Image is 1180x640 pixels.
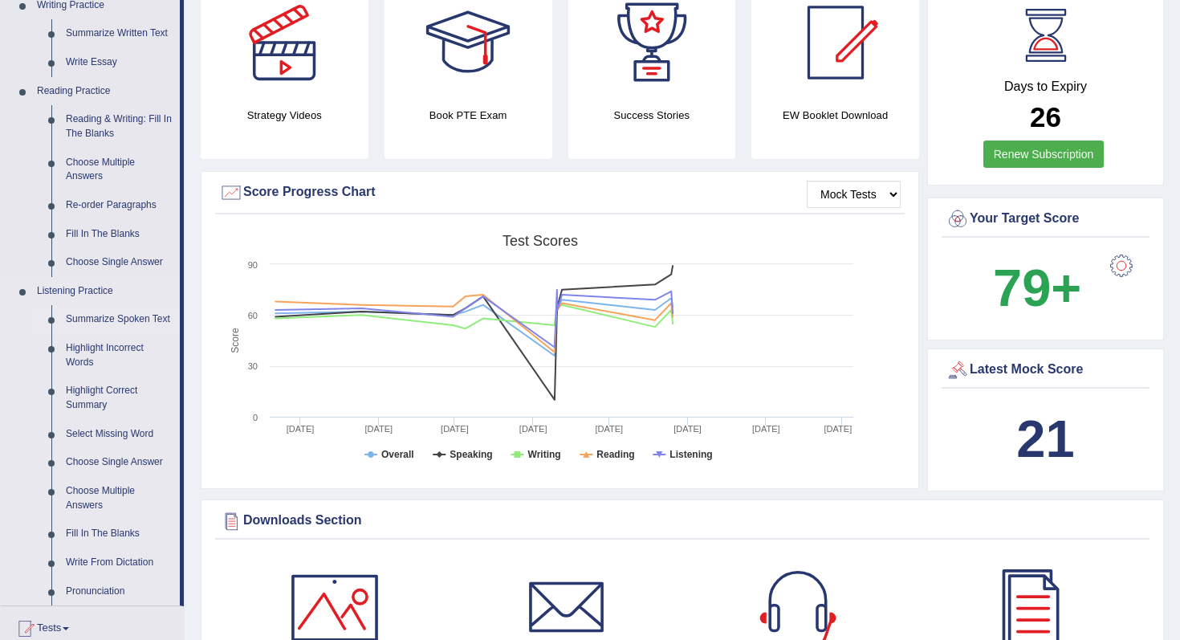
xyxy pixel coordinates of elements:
[59,305,180,334] a: Summarize Spoken Text
[59,377,180,419] a: Highlight Correct Summary
[59,19,180,48] a: Summarize Written Text
[59,548,180,577] a: Write From Dictation
[595,424,623,434] tspan: [DATE]
[59,191,180,220] a: Re-order Paragraphs
[248,260,258,270] text: 90
[201,107,368,124] h4: Strategy Videos
[59,420,180,449] a: Select Missing Word
[993,259,1081,317] b: 79+
[983,141,1105,168] a: Renew Subscription
[253,413,258,422] text: 0
[59,149,180,191] a: Choose Multiple Answers
[230,328,241,353] tspan: Score
[219,509,1145,533] div: Downloads Section
[751,107,919,124] h4: EW Booklet Download
[519,424,547,434] tspan: [DATE]
[364,424,393,434] tspan: [DATE]
[287,424,315,434] tspan: [DATE]
[30,277,180,306] a: Listening Practice
[59,334,180,377] a: Highlight Incorrect Words
[248,311,258,320] text: 60
[946,358,1145,382] div: Latest Mock Score
[59,577,180,606] a: Pronunciation
[596,449,634,460] tspan: Reading
[824,424,852,434] tspan: [DATE]
[752,424,780,434] tspan: [DATE]
[450,449,492,460] tspan: Speaking
[528,449,561,460] tspan: Writing
[381,449,414,460] tspan: Overall
[503,233,578,249] tspan: Test scores
[669,449,712,460] tspan: Listening
[1030,101,1061,132] b: 26
[248,361,258,371] text: 30
[59,48,180,77] a: Write Essay
[59,220,180,249] a: Fill In The Blanks
[30,77,180,106] a: Reading Practice
[59,448,180,477] a: Choose Single Answer
[673,424,702,434] tspan: [DATE]
[219,181,901,205] div: Score Progress Chart
[946,79,1145,94] h4: Days to Expiry
[946,207,1145,231] div: Your Target Score
[59,105,180,148] a: Reading & Writing: Fill In The Blanks
[441,424,469,434] tspan: [DATE]
[59,248,180,277] a: Choose Single Answer
[568,107,736,124] h4: Success Stories
[1016,410,1074,468] b: 21
[385,107,552,124] h4: Book PTE Exam
[59,520,180,548] a: Fill In The Blanks
[59,477,180,520] a: Choose Multiple Answers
